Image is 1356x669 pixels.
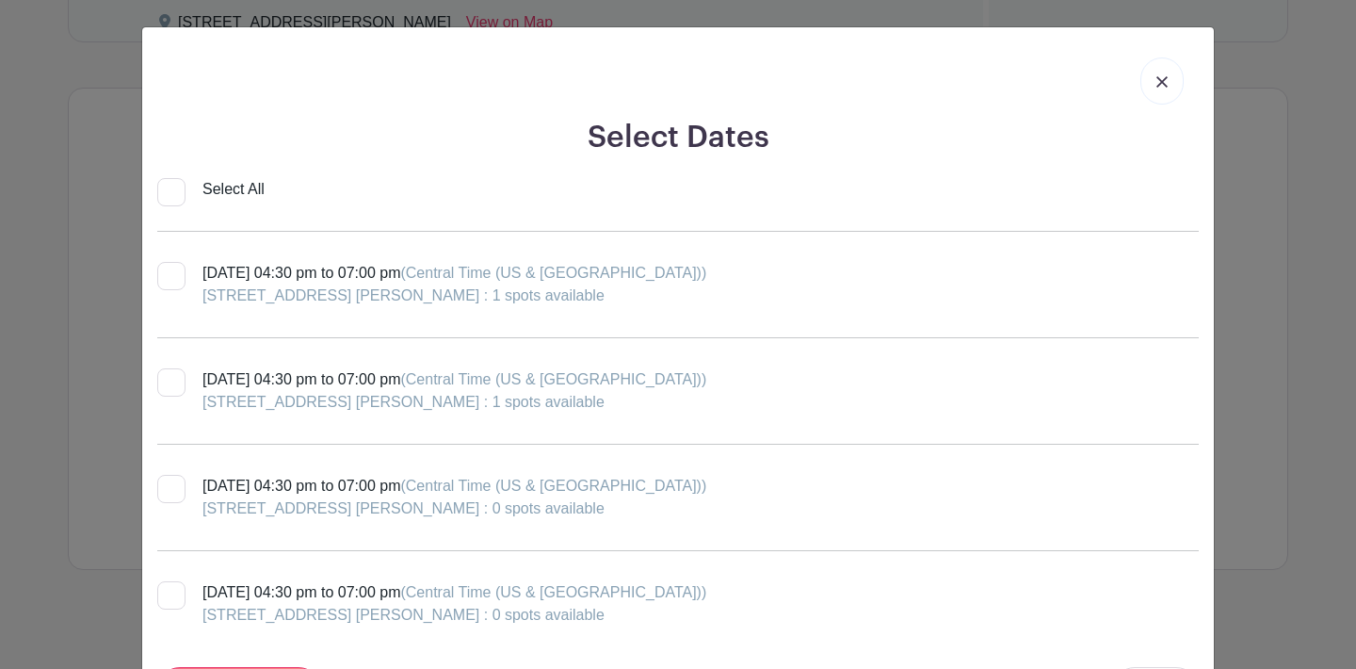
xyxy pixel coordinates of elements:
[400,478,706,494] span: (Central Time (US & [GEOGRAPHIC_DATA]))
[202,262,706,307] div: [DATE] 04:30 pm to 07:00 pm
[202,391,706,414] div: [STREET_ADDRESS] [PERSON_NAME] : 1 spots available
[400,584,706,600] span: (Central Time (US & [GEOGRAPHIC_DATA]))
[202,604,706,627] div: [STREET_ADDRESS] [PERSON_NAME] : 0 spots available
[202,475,706,520] div: [DATE] 04:30 pm to 07:00 pm
[202,498,706,520] div: [STREET_ADDRESS] [PERSON_NAME] : 0 spots available
[202,368,706,414] div: [DATE] 04:30 pm to 07:00 pm
[400,265,706,281] span: (Central Time (US & [GEOGRAPHIC_DATA]))
[400,371,706,387] span: (Central Time (US & [GEOGRAPHIC_DATA]))
[202,178,265,201] div: Select All
[202,285,706,307] div: [STREET_ADDRESS] [PERSON_NAME] : 1 spots available
[202,581,706,627] div: [DATE] 04:30 pm to 07:00 pm
[1156,76,1168,88] img: close_button-5f87c8562297e5c2d7936805f587ecaba9071eb48480494691a3f1689db116b3.svg
[157,120,1199,155] h2: Select Dates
